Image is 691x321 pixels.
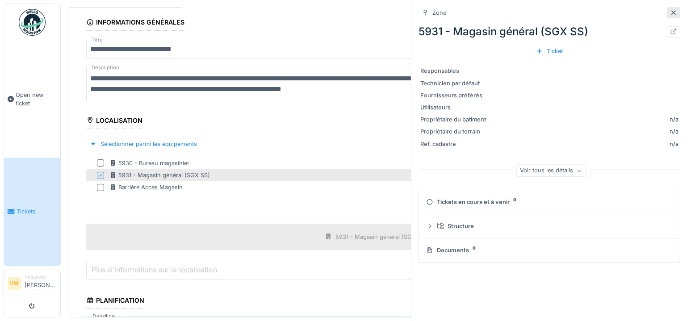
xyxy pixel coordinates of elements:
div: Responsables [420,67,487,75]
li: VM [8,277,21,290]
div: Ticket [532,45,566,57]
label: Plus d'informations sur la localisation [90,264,219,275]
div: Informations générales [86,16,184,31]
div: Propriétaire du batiment [420,115,487,124]
a: Tickets [4,158,60,266]
div: n/a [491,127,678,136]
div: 5931 - Magasin général (SGX SS) [419,24,680,40]
div: Documents [426,246,669,254]
div: Technicien par défaut [420,79,487,88]
div: Voir tous les détails [516,164,586,177]
div: Localisation [86,114,142,129]
label: Titre [90,36,105,44]
summary: Documents0 [423,242,676,258]
div: Tickets en cours et à venir [426,198,669,206]
a: Open new ticket [4,41,60,158]
label: Description [90,62,121,73]
div: Propriétaire du terrain [420,127,487,136]
span: Tickets [17,207,57,216]
span: Open new ticket [16,91,57,108]
li: [PERSON_NAME] [25,274,57,293]
div: 5930 - Bureau magasinier [109,159,189,167]
div: Planification [86,294,144,309]
div: Zone [432,8,446,17]
summary: Structure [423,218,676,234]
div: Utilisateurs [420,103,487,112]
div: Sélectionner parmi les équipements [86,138,201,150]
div: Barrière Accès Magasin [109,183,183,192]
a: VM Requester[PERSON_NAME] [8,274,57,295]
div: Réf. cadastre [420,140,487,148]
div: 5931 - Magasin général (SGX SS) [335,233,427,241]
div: n/a [670,115,678,124]
summary: Tickets en cours et à venir0 [423,194,676,210]
div: n/a [491,140,678,148]
img: Badge_color-CXgf-gQk.svg [19,9,46,36]
div: Requester [25,274,57,280]
div: Fournisseurs préférés [420,91,487,100]
div: 5931 - Magasin général (SGX SS) [109,171,210,179]
div: Structure [437,222,669,230]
